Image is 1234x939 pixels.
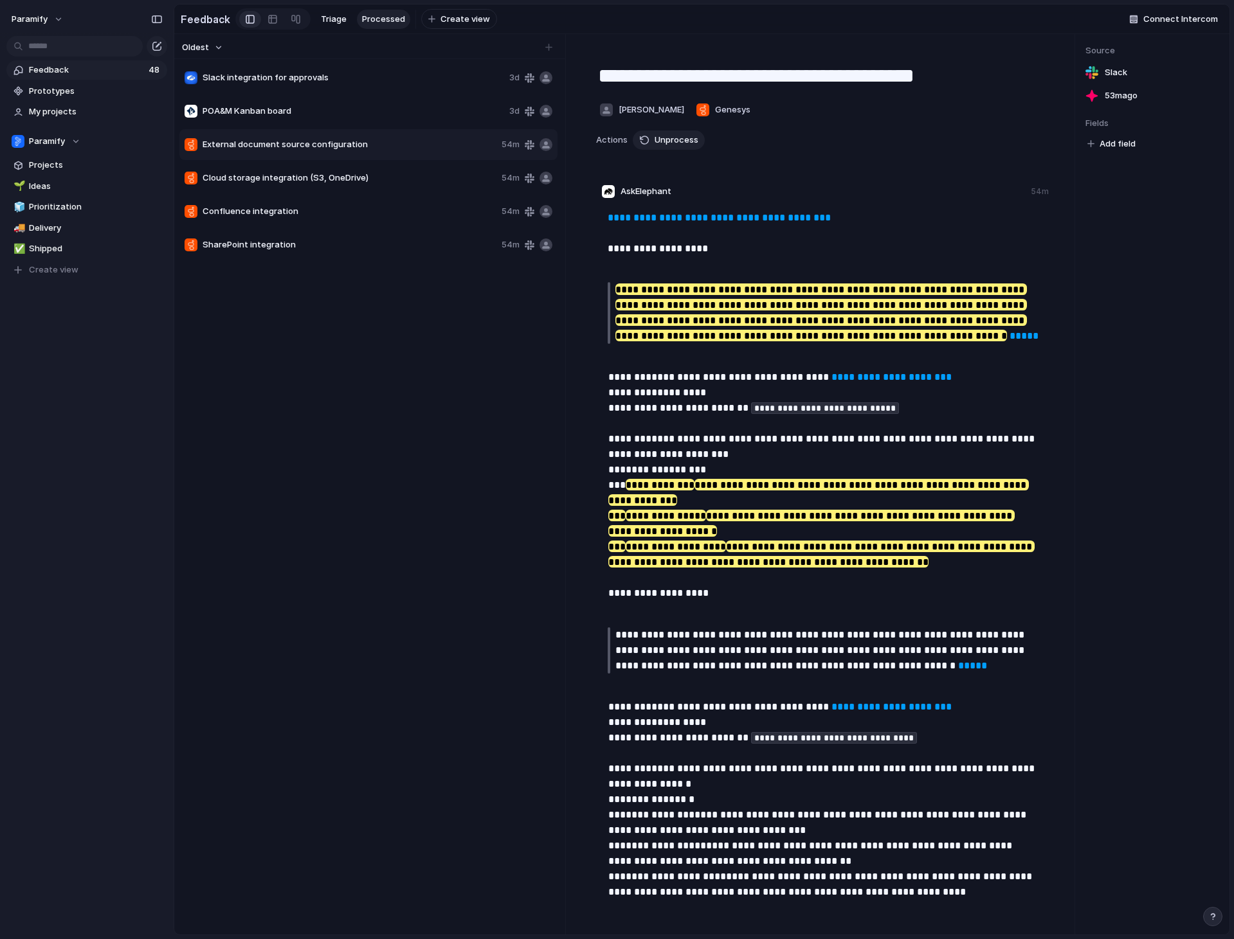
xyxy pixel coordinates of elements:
a: Processed [357,10,410,29]
span: Projects [29,159,163,172]
span: 53m ago [1105,89,1138,102]
button: ✅ [12,242,24,255]
span: Paramify [12,13,48,26]
span: Confluence integration [203,205,496,218]
span: Prototypes [29,85,163,98]
span: Slack integration for approvals [203,71,504,84]
button: Paramify [6,132,167,151]
span: 48 [149,64,162,76]
a: 🧊Prioritization [6,197,167,217]
span: Create view [440,13,490,26]
a: 🚚Delivery [6,219,167,238]
span: Processed [362,13,405,26]
div: 🧊 [14,200,23,215]
span: Feedback [29,64,145,76]
button: Create view [6,260,167,280]
span: Paramify [29,135,65,148]
div: 54m [1031,186,1049,197]
span: Shipped [29,242,163,255]
span: Prioritization [29,201,163,213]
a: Projects [6,156,167,175]
span: SharePoint integration [203,238,496,251]
span: Add field [1100,138,1136,150]
div: 🌱 [14,179,23,193]
span: Actions [596,134,628,147]
span: [PERSON_NAME] [619,103,684,116]
span: Cloud storage integration (S3, OneDrive) [203,172,496,184]
span: Create view [29,264,78,276]
button: Unprocess [633,130,705,150]
span: External document source configuration [203,138,496,151]
a: Prototypes [6,82,167,101]
span: Source [1085,44,1219,57]
span: Genesys [715,103,750,116]
span: 54m [502,172,520,184]
span: Slack [1105,66,1127,79]
div: 🚚 [14,220,23,235]
button: Oldest [180,39,225,56]
button: 🚚 [12,222,24,235]
span: Connect Intercom [1143,13,1218,26]
span: POA&M Kanban board [203,105,504,118]
button: [PERSON_NAME] [596,100,687,120]
span: AskElephant [621,185,671,198]
a: Feedback48 [6,60,167,80]
span: Delivery [29,222,163,235]
button: Connect Intercom [1124,10,1223,29]
button: Create view [421,9,497,30]
span: 54m [502,205,520,218]
a: ✅Shipped [6,239,167,258]
span: 3d [509,71,520,84]
span: 54m [502,238,520,251]
div: ✅ [14,242,23,256]
span: Oldest [182,41,209,54]
a: Slack [1085,64,1219,82]
span: My projects [29,105,163,118]
a: 🌱Ideas [6,177,167,196]
a: My projects [6,102,167,121]
button: 🧊 [12,201,24,213]
span: Unprocess [655,134,698,147]
span: 3d [509,105,520,118]
a: Triage [316,10,352,29]
span: Ideas [29,180,163,193]
button: Paramify [6,9,70,30]
button: Add field [1085,136,1138,152]
h2: Feedback [181,12,230,27]
span: Fields [1085,117,1219,130]
button: 🌱 [12,180,24,193]
button: Genesys [693,100,754,120]
span: Triage [321,13,347,26]
span: 54m [502,138,520,151]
